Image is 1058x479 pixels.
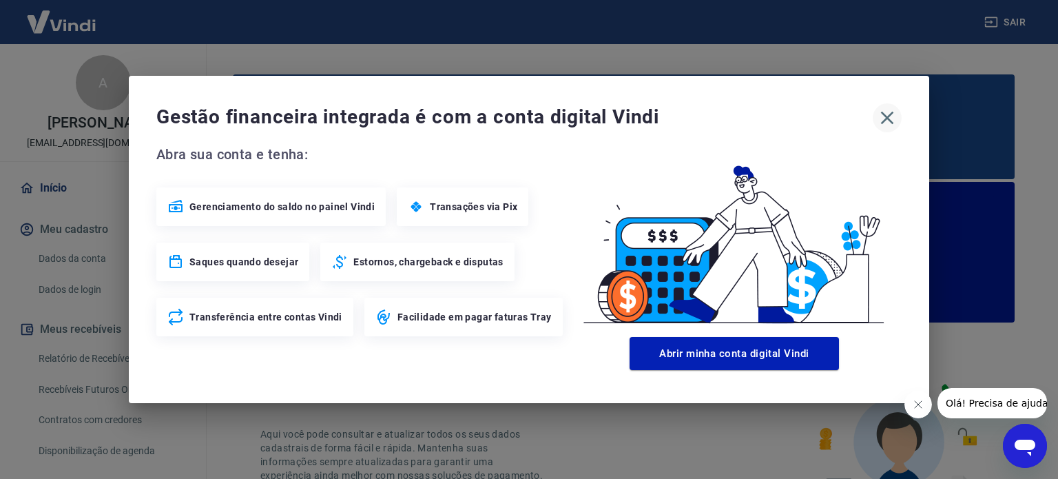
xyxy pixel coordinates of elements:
span: Gestão financeira integrada é com a conta digital Vindi [156,103,873,131]
span: Facilidade em pagar faturas Tray [397,310,552,324]
span: Abra sua conta e tenha: [156,143,567,165]
img: Good Billing [567,143,902,332]
span: Estornos, chargeback e disputas [353,255,503,269]
span: Olá! Precisa de ajuda? [8,10,116,21]
span: Transações via Pix [430,200,517,214]
iframe: Botão para abrir a janela de mensagens [1003,424,1047,468]
button: Abrir minha conta digital Vindi [630,337,839,370]
iframe: Fechar mensagem [904,391,932,418]
span: Transferência entre contas Vindi [189,310,342,324]
span: Saques quando desejar [189,255,298,269]
span: Gerenciamento do saldo no painel Vindi [189,200,375,214]
iframe: Mensagem da empresa [937,388,1047,418]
